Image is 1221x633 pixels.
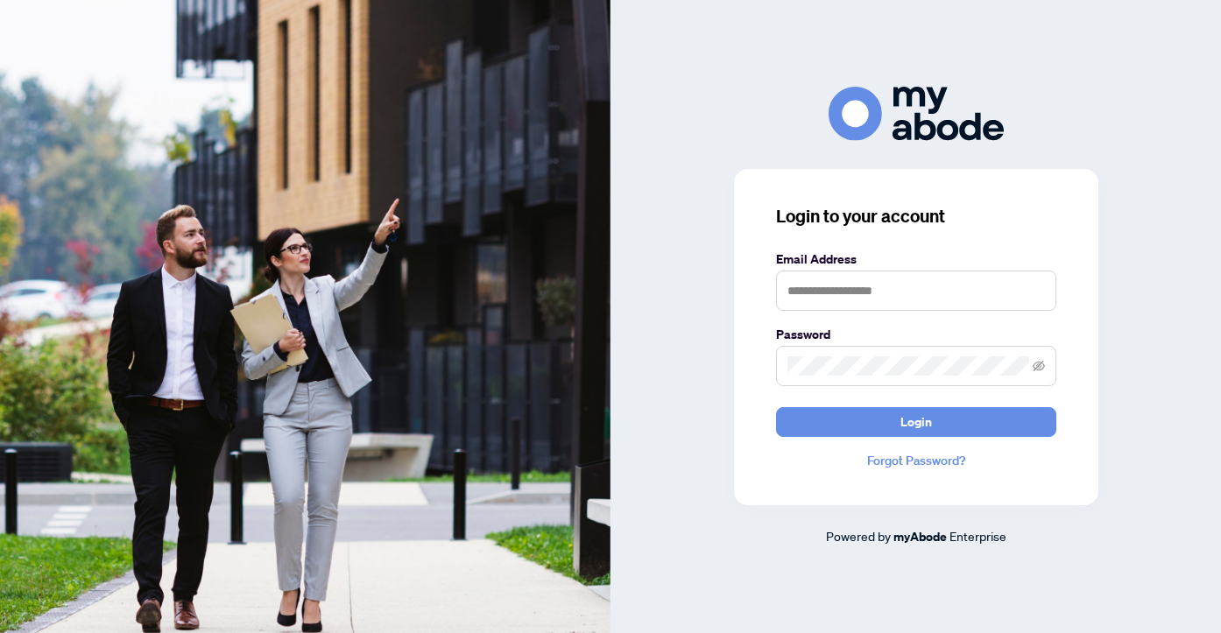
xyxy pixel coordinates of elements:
label: Password [776,325,1056,344]
span: Powered by [826,528,891,544]
span: Enterprise [949,528,1006,544]
img: ma-logo [829,87,1004,140]
a: myAbode [893,527,947,546]
span: Login [900,408,932,436]
button: Login [776,407,1056,437]
a: Forgot Password? [776,451,1056,470]
h3: Login to your account [776,204,1056,229]
label: Email Address [776,250,1056,269]
span: eye-invisible [1033,360,1045,372]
